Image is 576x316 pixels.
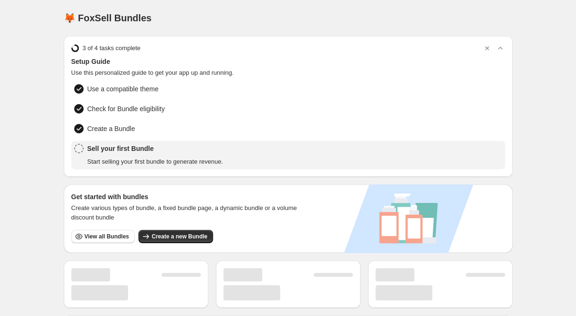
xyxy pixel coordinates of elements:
[87,157,224,167] span: Start selling your first bundle to generate revenue.
[71,57,505,66] span: Setup Guide
[138,230,213,243] button: Create a new Bundle
[71,203,306,222] span: Create various types of bundle, a fixed bundle page, a dynamic bundle or a volume discount bundle
[87,144,224,153] span: Sell your first Bundle
[64,12,152,24] h1: 🦊 FoxSell Bundles
[71,192,306,202] h3: Get started with bundles
[71,230,135,243] button: View all Bundles
[152,233,207,240] span: Create a new Bundle
[85,233,129,240] span: View all Bundles
[83,44,141,53] span: 3 of 4 tasks complete
[87,104,165,114] span: Check for Bundle eligibility
[87,84,159,94] span: Use a compatible theme
[87,124,135,133] span: Create a Bundle
[71,68,505,78] span: Use this personalized guide to get your app up and running.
